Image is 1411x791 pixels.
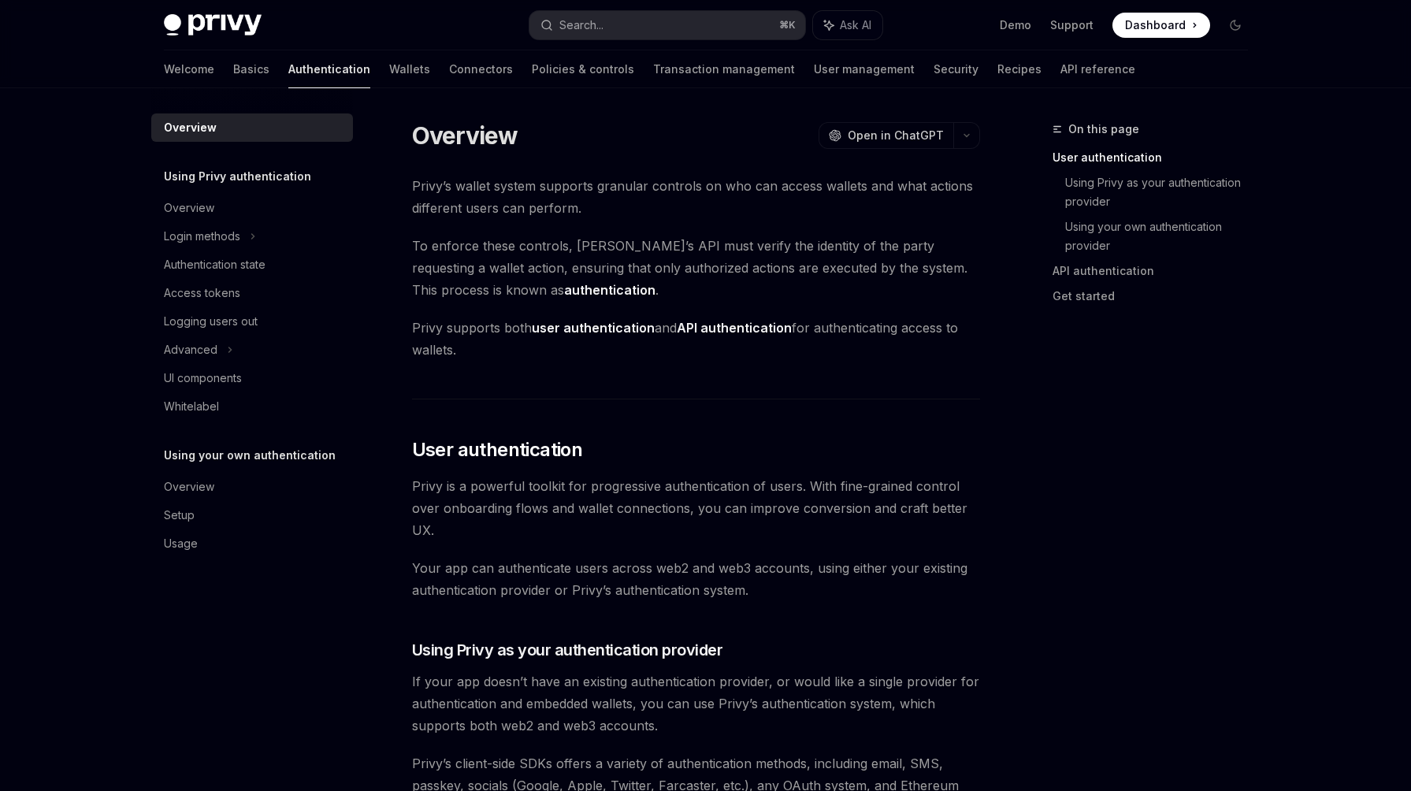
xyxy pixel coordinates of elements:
[151,529,353,558] a: Usage
[151,194,353,222] a: Overview
[997,50,1042,88] a: Recipes
[1053,145,1261,170] a: User authentication
[164,397,219,416] div: Whitelabel
[653,50,795,88] a: Transaction management
[151,473,353,501] a: Overview
[164,312,258,331] div: Logging users out
[288,50,370,88] a: Authentication
[233,50,269,88] a: Basics
[151,307,353,336] a: Logging users out
[151,392,353,421] a: Whitelabel
[164,446,336,465] h5: Using your own authentication
[164,369,242,388] div: UI components
[848,128,944,143] span: Open in ChatGPT
[1223,13,1248,38] button: Toggle dark mode
[151,364,353,392] a: UI components
[164,477,214,496] div: Overview
[1060,50,1135,88] a: API reference
[164,284,240,303] div: Access tokens
[164,255,265,274] div: Authentication state
[1053,284,1261,309] a: Get started
[164,506,195,525] div: Setup
[164,50,214,88] a: Welcome
[164,118,217,137] div: Overview
[677,320,792,336] strong: API authentication
[412,121,518,150] h1: Overview
[164,199,214,217] div: Overview
[164,340,217,359] div: Advanced
[934,50,978,88] a: Security
[151,113,353,142] a: Overview
[1068,120,1139,139] span: On this page
[779,19,796,32] span: ⌘ K
[532,50,634,88] a: Policies & controls
[151,251,353,279] a: Authentication state
[840,17,871,33] span: Ask AI
[449,50,513,88] a: Connectors
[529,11,805,39] button: Search...⌘K
[412,639,723,661] span: Using Privy as your authentication provider
[412,175,980,219] span: Privy’s wallet system supports granular controls on who can access wallets and what actions diffe...
[1000,17,1031,33] a: Demo
[164,167,311,186] h5: Using Privy authentication
[1050,17,1094,33] a: Support
[532,320,655,336] strong: user authentication
[389,50,430,88] a: Wallets
[1125,17,1186,33] span: Dashboard
[1065,170,1261,214] a: Using Privy as your authentication provider
[412,235,980,301] span: To enforce these controls, [PERSON_NAME]’s API must verify the identity of the party requesting a...
[412,437,583,462] span: User authentication
[1053,258,1261,284] a: API authentication
[559,16,603,35] div: Search...
[164,227,240,246] div: Login methods
[1065,214,1261,258] a: Using your own authentication provider
[412,317,980,361] span: Privy supports both and for authenticating access to wallets.
[412,557,980,601] span: Your app can authenticate users across web2 and web3 accounts, using either your existing authent...
[151,279,353,307] a: Access tokens
[412,475,980,541] span: Privy is a powerful toolkit for progressive authentication of users. With fine-grained control ov...
[151,501,353,529] a: Setup
[1112,13,1210,38] a: Dashboard
[164,14,262,36] img: dark logo
[412,670,980,737] span: If your app doesn’t have an existing authentication provider, or would like a single provider for...
[564,282,655,298] strong: authentication
[819,122,953,149] button: Open in ChatGPT
[813,11,882,39] button: Ask AI
[814,50,915,88] a: User management
[164,534,198,553] div: Usage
